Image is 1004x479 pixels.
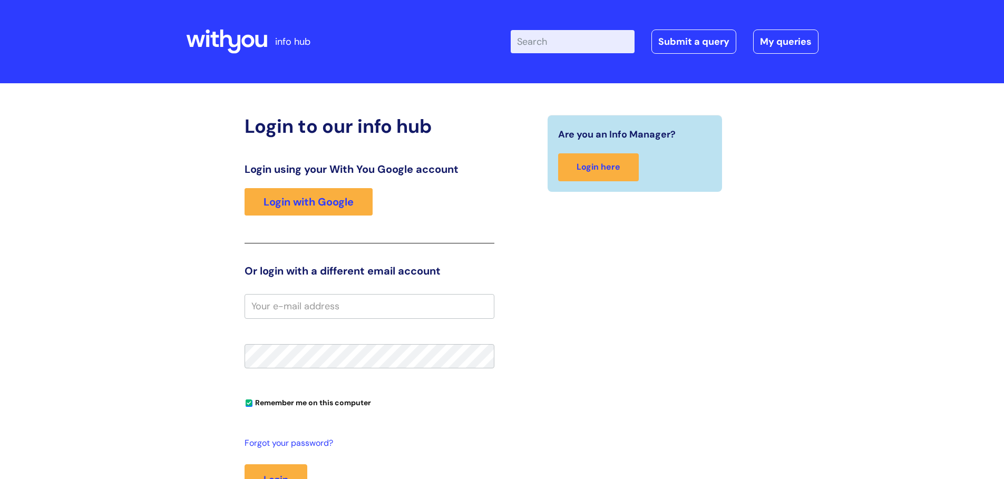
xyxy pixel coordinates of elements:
div: You can uncheck this option if you're logging in from a shared device [245,394,494,410]
a: Forgot your password? [245,436,489,451]
h3: Or login with a different email account [245,265,494,277]
input: Search [511,30,635,53]
a: Login with Google [245,188,373,216]
a: My queries [753,30,818,54]
a: Login here [558,153,639,181]
a: Submit a query [651,30,736,54]
h2: Login to our info hub [245,115,494,138]
p: info hub [275,33,310,50]
label: Remember me on this computer [245,396,371,407]
span: Are you an Info Manager? [558,126,676,143]
input: Remember me on this computer [246,400,252,407]
input: Your e-mail address [245,294,494,318]
h3: Login using your With You Google account [245,163,494,175]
